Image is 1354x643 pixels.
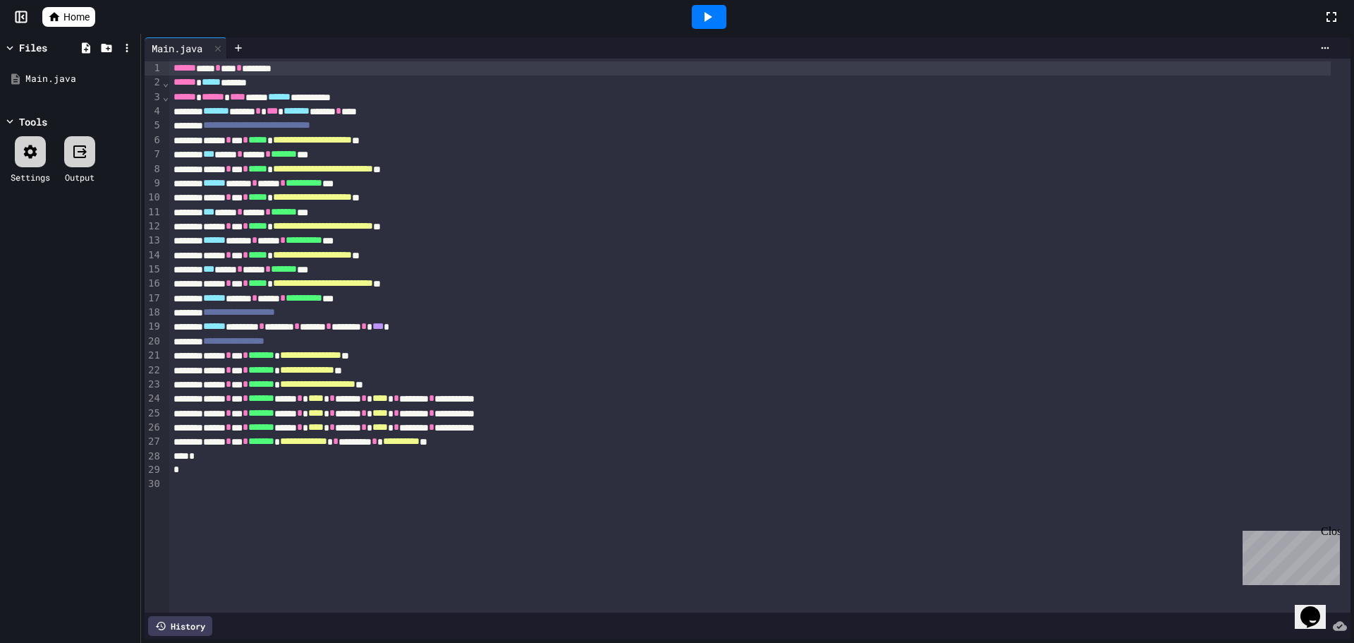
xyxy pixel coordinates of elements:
[145,435,162,449] div: 27
[145,104,162,119] div: 4
[145,162,162,176] div: 8
[145,363,162,378] div: 22
[145,61,162,76] div: 1
[145,90,162,104] div: 3
[145,148,162,162] div: 7
[145,335,162,349] div: 20
[145,234,162,248] div: 13
[145,292,162,306] div: 17
[145,392,162,406] div: 24
[145,248,162,263] div: 14
[145,421,162,435] div: 26
[6,6,97,90] div: Chat with us now!Close
[145,450,162,464] div: 28
[11,171,50,184] div: Settings
[145,133,162,148] div: 6
[145,407,162,421] div: 25
[145,349,162,363] div: 21
[19,40,47,55] div: Files
[162,77,169,88] span: Fold line
[145,306,162,320] div: 18
[1237,525,1340,585] iframe: chat widget
[145,176,162,191] div: 9
[145,378,162,392] div: 23
[1295,587,1340,629] iframe: chat widget
[145,220,162,234] div: 12
[145,477,162,491] div: 30
[25,72,135,86] div: Main.java
[19,114,47,129] div: Tools
[145,76,162,90] div: 2
[148,616,212,636] div: History
[145,263,162,277] div: 15
[145,463,162,477] div: 29
[145,320,162,334] div: 19
[145,205,162,220] div: 11
[162,91,169,102] span: Fold line
[63,10,90,24] span: Home
[145,119,162,133] div: 5
[145,277,162,291] div: 16
[145,191,162,205] div: 10
[65,171,94,184] div: Output
[42,7,95,27] a: Home
[145,41,209,56] div: Main.java
[145,37,227,59] div: Main.java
